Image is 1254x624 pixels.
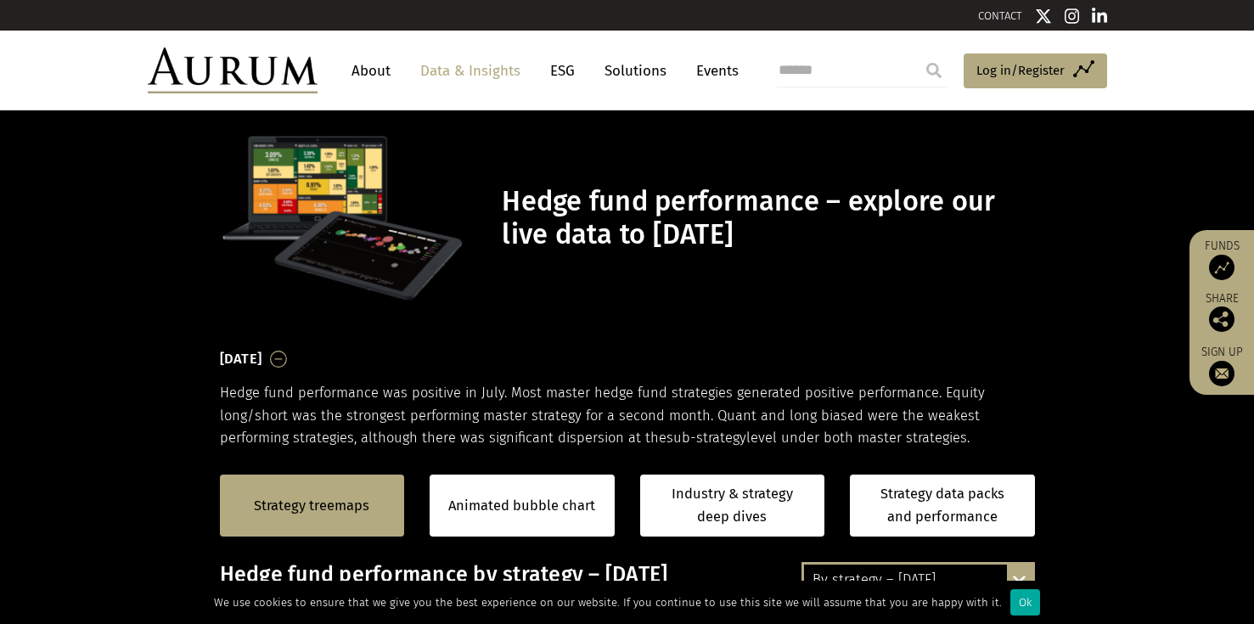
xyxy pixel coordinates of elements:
[343,55,399,87] a: About
[220,382,1035,449] p: Hedge fund performance was positive in July. Most master hedge fund strategies generated positive...
[804,565,1032,595] div: By strategy – [DATE]
[1198,293,1246,332] div: Share
[1198,345,1246,386] a: Sign up
[542,55,583,87] a: ESG
[978,9,1022,22] a: CONTACT
[850,475,1035,537] a: Strategy data packs and performance
[412,55,529,87] a: Data & Insights
[502,185,1030,251] h1: Hedge fund performance – explore our live data to [DATE]
[964,53,1107,89] a: Log in/Register
[596,55,675,87] a: Solutions
[220,346,262,372] h3: [DATE]
[1065,8,1080,25] img: Instagram icon
[1209,255,1234,280] img: Access Funds
[917,53,951,87] input: Submit
[448,495,595,517] a: Animated bubble chart
[1010,589,1040,616] div: Ok
[666,430,746,446] span: sub-strategy
[688,55,739,87] a: Events
[1209,361,1234,386] img: Sign up to our newsletter
[148,48,318,93] img: Aurum
[1198,239,1246,280] a: Funds
[220,562,1035,613] h3: Hedge fund performance by strategy – [DATE]
[1035,8,1052,25] img: Twitter icon
[640,475,825,537] a: Industry & strategy deep dives
[976,60,1065,81] span: Log in/Register
[1209,306,1234,332] img: Share this post
[254,495,369,517] a: Strategy treemaps
[1092,8,1107,25] img: Linkedin icon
